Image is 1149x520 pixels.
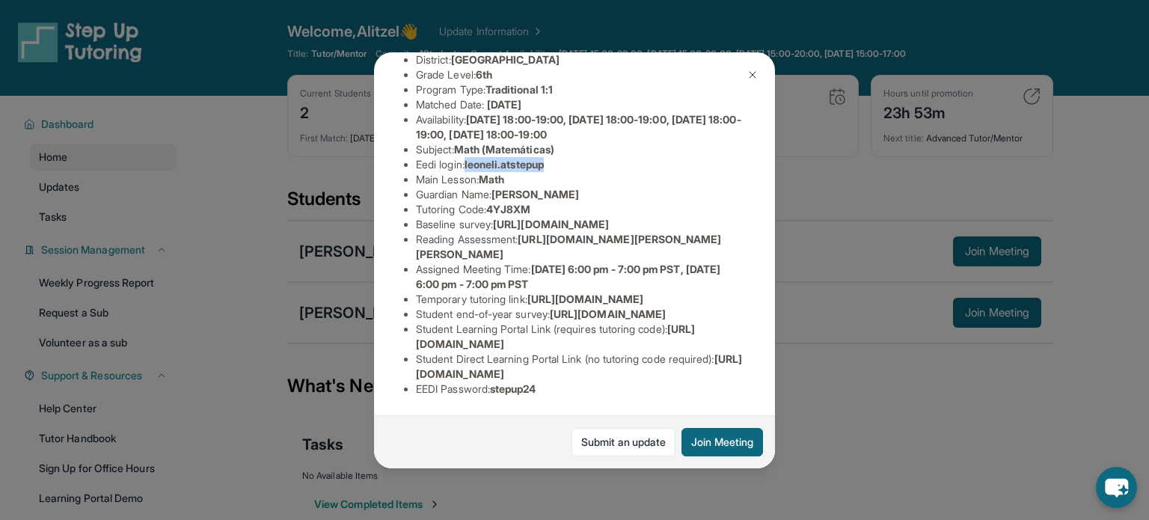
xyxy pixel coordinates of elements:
[416,292,745,307] li: Temporary tutoring link :
[416,232,745,262] li: Reading Assessment :
[465,158,544,171] span: leoneli.atstepup
[416,67,745,82] li: Grade Level:
[1096,467,1137,508] button: chat-button
[550,308,666,320] span: [URL][DOMAIN_NAME]
[747,69,759,81] img: Close Icon
[416,112,745,142] li: Availability:
[493,218,609,230] span: [URL][DOMAIN_NAME]
[416,97,745,112] li: Matched Date:
[486,203,530,215] span: 4YJ8XM
[416,52,745,67] li: District:
[476,68,492,81] span: 6th
[416,382,745,397] li: EEDI Password :
[416,352,745,382] li: Student Direct Learning Portal Link (no tutoring code required) :
[416,263,720,290] span: [DATE] 6:00 pm - 7:00 pm PST, [DATE] 6:00 pm - 7:00 pm PST
[487,98,521,111] span: [DATE]
[527,293,643,305] span: [URL][DOMAIN_NAME]
[416,113,741,141] span: [DATE] 18:00-19:00, [DATE] 18:00-19:00, [DATE] 18:00-19:00, [DATE] 18:00-19:00
[491,188,579,201] span: [PERSON_NAME]
[416,172,745,187] li: Main Lesson :
[416,307,745,322] li: Student end-of-year survey :
[416,233,722,260] span: [URL][DOMAIN_NAME][PERSON_NAME][PERSON_NAME]
[416,322,745,352] li: Student Learning Portal Link (requires tutoring code) :
[416,82,745,97] li: Program Type:
[454,143,554,156] span: Math (Matemáticas)
[416,262,745,292] li: Assigned Meeting Time :
[485,83,553,96] span: Traditional 1:1
[416,217,745,232] li: Baseline survey :
[479,173,504,186] span: Math
[490,382,536,395] span: stepup24
[416,187,745,202] li: Guardian Name :
[681,428,763,456] button: Join Meeting
[416,142,745,157] li: Subject :
[416,157,745,172] li: Eedi login :
[572,428,675,456] a: Submit an update
[416,202,745,217] li: Tutoring Code :
[451,53,560,66] span: [GEOGRAPHIC_DATA]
